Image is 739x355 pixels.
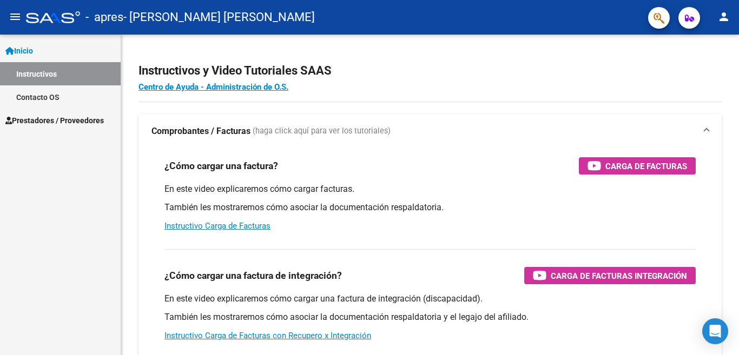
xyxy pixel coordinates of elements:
mat-expansion-panel-header: Comprobantes / Facturas (haga click aquí para ver los tutoriales) [138,114,722,149]
p: También les mostraremos cómo asociar la documentación respaldatoria. [164,202,696,213]
strong: Comprobantes / Facturas [151,125,250,137]
p: En este video explicaremos cómo cargar una factura de integración (discapacidad). [164,293,696,305]
a: Centro de Ayuda - Administración de O.S. [138,82,288,92]
div: Open Intercom Messenger [702,318,728,344]
h2: Instructivos y Video Tutoriales SAAS [138,61,722,81]
mat-icon: menu [9,10,22,23]
button: Carga de Facturas [579,157,696,175]
h3: ¿Cómo cargar una factura de integración? [164,268,342,283]
mat-icon: person [717,10,730,23]
a: Instructivo Carga de Facturas [164,221,270,231]
span: Inicio [5,45,33,57]
button: Carga de Facturas Integración [524,267,696,284]
span: Prestadores / Proveedores [5,115,104,126]
p: También les mostraremos cómo asociar la documentación respaldatoria y el legajo del afiliado. [164,311,696,323]
span: (haga click aquí para ver los tutoriales) [253,125,391,137]
a: Instructivo Carga de Facturas con Recupero x Integración [164,331,371,340]
span: Carga de Facturas [605,159,687,173]
p: En este video explicaremos cómo cargar facturas. [164,183,696,195]
span: - apres [85,5,123,29]
span: Carga de Facturas Integración [551,269,687,283]
h3: ¿Cómo cargar una factura? [164,158,278,173]
span: - [PERSON_NAME] [PERSON_NAME] [123,5,315,29]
